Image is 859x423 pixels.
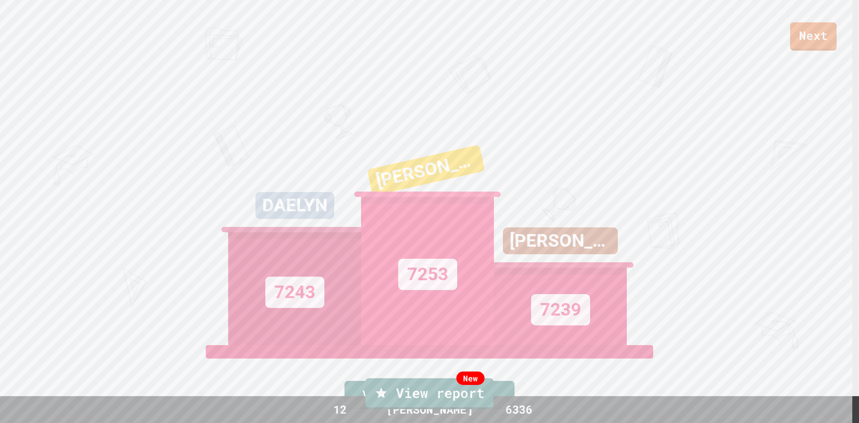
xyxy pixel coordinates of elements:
[456,372,485,385] div: New
[531,294,590,325] div: 7239
[255,192,334,219] div: DAELYN
[503,227,618,254] div: [PERSON_NAME]
[367,145,485,196] div: [PERSON_NAME]
[366,378,493,409] a: View report
[790,22,837,51] a: Next
[265,277,324,308] div: 7243
[398,259,457,290] div: 7253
